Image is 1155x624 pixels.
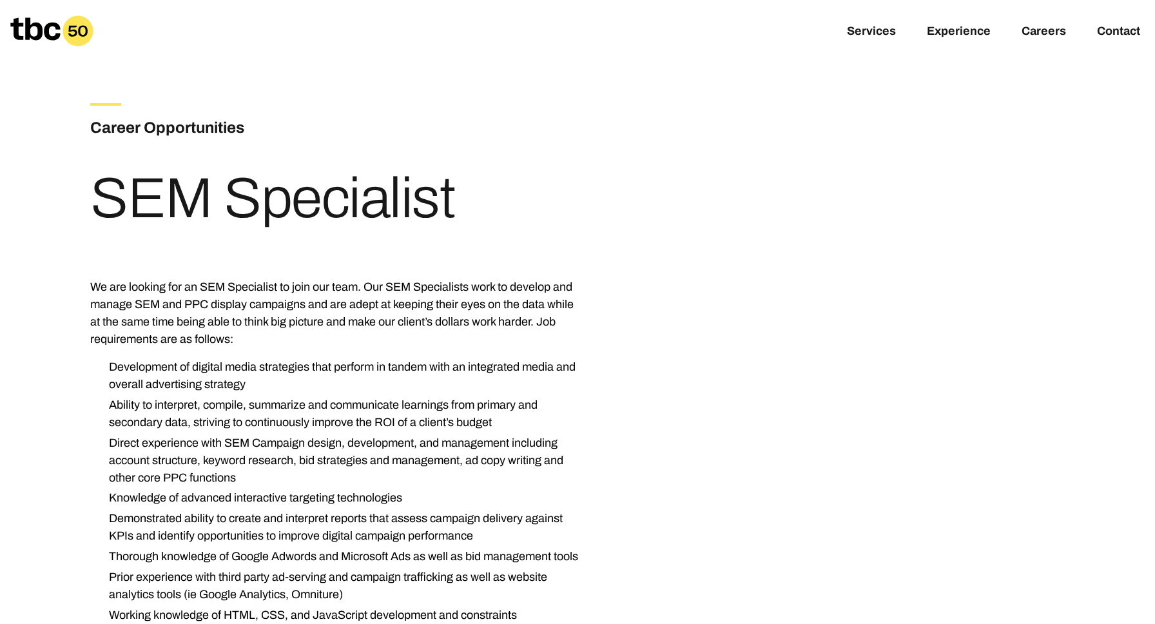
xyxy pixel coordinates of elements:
[99,569,585,603] li: Prior experience with third party ad-serving and campaign trafficking as well as website analytic...
[99,489,585,507] li: Knowledge of advanced interactive targeting technologies
[90,278,585,348] p: We are looking for an SEM Specialist to join our team. Our SEM Specialists work to develop and ma...
[90,170,454,227] h1: SEM Specialist
[99,396,585,431] li: Ability to interpret, compile, summarize and communicate learnings from primary and secondary dat...
[99,510,585,545] li: Demonstrated ability to create and interpret reports that assess campaign delivery against KPIs a...
[10,15,93,46] a: Homepage
[927,24,991,40] a: Experience
[99,548,585,565] li: Thorough knowledge of Google Adwords and Microsoft Ads as well as bid management tools
[99,434,585,487] li: Direct experience with SEM Campaign design, development, and management including account structu...
[1097,24,1140,40] a: Contact
[99,358,585,393] li: Development of digital media strategies that perform in tandem with an integrated media and overa...
[1022,24,1066,40] a: Careers
[99,607,585,624] li: Working knowledge of HTML, CSS, and JavaScript development and constraints
[847,24,896,40] a: Services
[90,116,400,139] h3: Career Opportunities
